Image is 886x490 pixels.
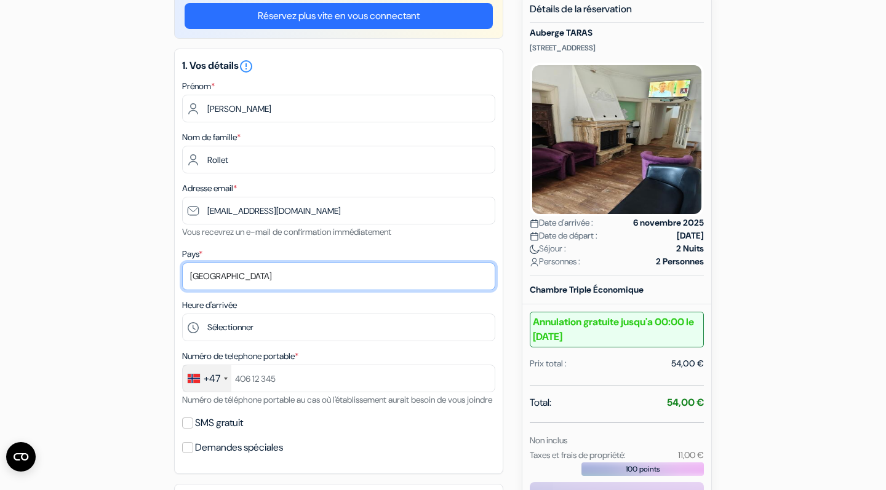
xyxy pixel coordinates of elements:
[182,350,298,363] label: Numéro de telephone portable
[530,242,566,255] span: Séjour :
[182,59,495,74] h5: 1. Vos détails
[530,232,539,241] img: calendar.svg
[530,245,539,254] img: moon.svg
[182,80,215,93] label: Prénom
[6,442,36,472] button: Open CMP widget
[530,395,551,410] span: Total:
[656,255,704,268] strong: 2 Personnes
[183,365,231,392] div: Norway (Norge): +47
[530,435,567,446] small: Non inclus
[530,216,593,229] span: Date d'arrivée :
[530,312,704,347] b: Annulation gratuite jusqu'a 00:00 le [DATE]
[204,371,220,386] div: +47
[182,299,237,312] label: Heure d'arrivée
[676,242,704,255] strong: 2 Nuits
[182,182,237,195] label: Adresse email
[239,59,253,74] i: error_outline
[530,43,704,53] p: [STREET_ADDRESS]
[530,255,580,268] span: Personnes :
[530,284,644,295] b: Chambre Triple Économique
[182,95,495,122] input: Entrez votre prénom
[182,226,391,237] small: Vous recevrez un e-mail de confirmation immédiatement
[182,197,495,224] input: Entrer adresse e-mail
[678,449,704,460] small: 11,00 €
[626,464,660,475] span: 100 points
[182,365,495,392] input: 406 12 345
[185,3,493,29] a: Réservez plus vite en vous connectant
[530,3,704,23] h5: Détails de la réservation
[195,439,283,456] label: Demandes spéciales
[677,229,704,242] strong: [DATE]
[667,396,704,409] strong: 54,00 €
[530,357,567,370] div: Prix total :
[195,414,243,432] label: SMS gratuit
[182,248,202,261] label: Pays
[182,394,492,405] small: Numéro de téléphone portable au cas où l'établissement aurait besoin de vous joindre
[530,449,626,460] small: Taxes et frais de propriété:
[182,131,241,144] label: Nom de famille
[671,357,704,370] div: 54,00 €
[530,229,597,242] span: Date de départ :
[530,28,704,38] h5: Auberge TARAS
[633,216,704,229] strong: 6 novembre 2025
[530,258,539,267] img: user_icon.svg
[239,59,253,72] a: error_outline
[182,146,495,173] input: Entrer le nom de famille
[530,219,539,228] img: calendar.svg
